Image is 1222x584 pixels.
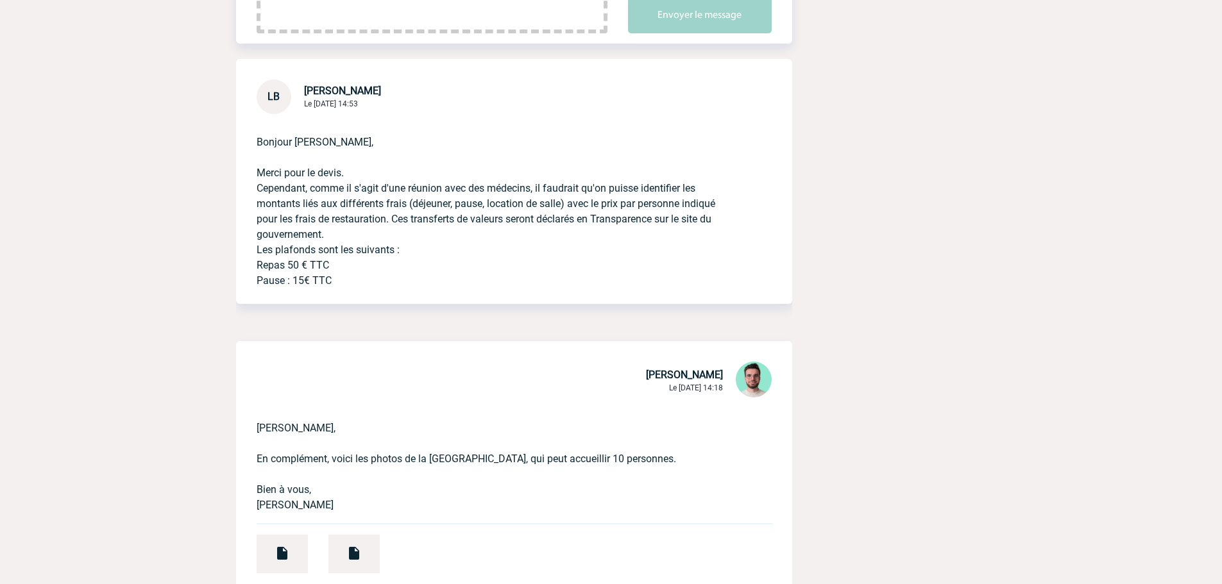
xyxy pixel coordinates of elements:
[736,362,772,397] img: 121547-2.png
[267,90,280,103] span: LB
[236,542,308,554] a: HA - 02.jpg
[304,99,358,108] span: Le [DATE] 14:53
[257,114,736,288] p: Bonjour [PERSON_NAME], Merci pour le devis. Cependant, comme il s'agit d'une réunion avec des méd...
[669,383,723,392] span: Le [DATE] 14:18
[304,85,381,97] span: [PERSON_NAME]
[308,542,380,554] a: HA - 01.jpg
[257,400,736,513] p: [PERSON_NAME], En complément, voici les photos de la [GEOGRAPHIC_DATA], qui peut accueillir 10 pe...
[646,369,723,381] span: [PERSON_NAME]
